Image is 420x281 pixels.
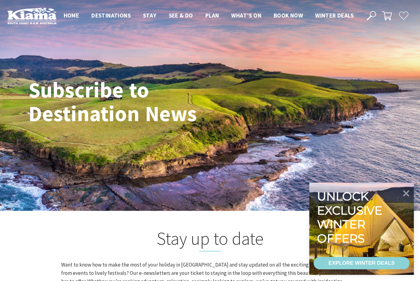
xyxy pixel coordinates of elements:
[143,12,157,19] span: Stay
[7,7,57,24] img: Kiama Logo
[91,12,131,19] span: Destinations
[314,257,410,269] a: EXPLORE WINTER DEALS
[315,12,354,19] span: Winter Deals
[64,12,79,19] span: Home
[274,12,303,19] span: Book now
[61,228,359,252] h2: Stay up to date
[29,78,202,125] h1: Subscribe to Destination News
[317,189,385,245] div: Unlock exclusive winter offers
[57,11,360,21] nav: Main Menu
[328,257,394,269] div: EXPLORE WINTER DEALS
[205,12,219,19] span: Plan
[231,12,261,19] span: What’s On
[169,12,193,19] span: See & Do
